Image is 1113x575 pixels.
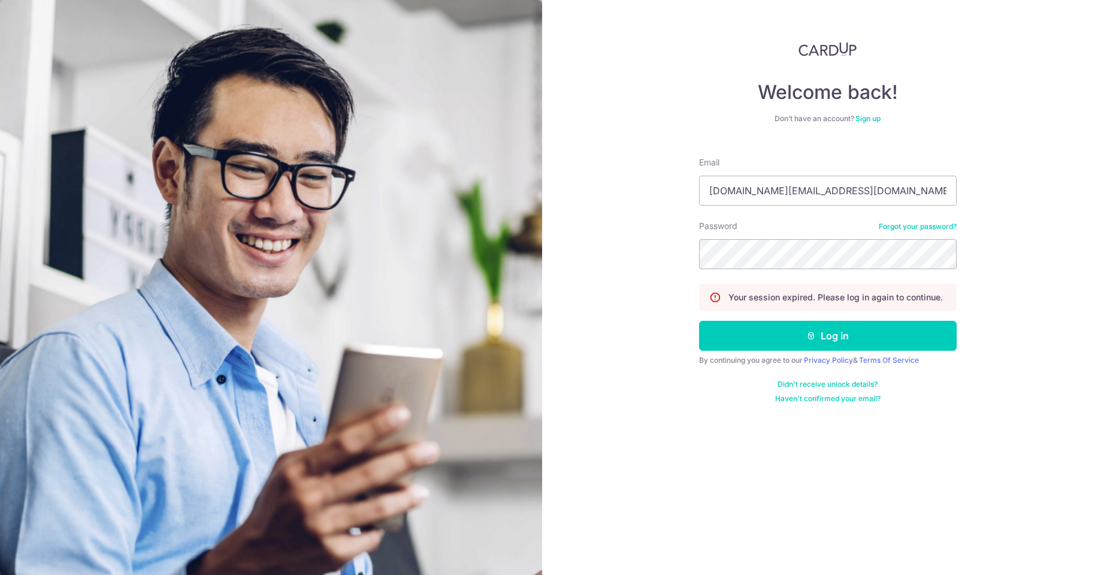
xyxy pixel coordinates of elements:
p: Your session expired. Please log in again to continue. [728,291,943,303]
a: Haven't confirmed your email? [775,394,881,404]
a: Privacy Policy [804,356,853,365]
a: Sign up [855,114,881,123]
div: Don’t have an account? [699,114,957,124]
a: Didn't receive unlock details? [778,380,878,389]
label: Password [699,220,737,232]
input: Enter your Email [699,176,957,206]
a: Forgot your password? [879,222,957,231]
h4: Welcome back! [699,80,957,104]
button: Log in [699,321,957,351]
img: CardUp Logo [799,42,857,56]
a: Terms Of Service [859,356,919,365]
label: Email [699,156,719,168]
div: By continuing you agree to our & [699,356,957,365]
